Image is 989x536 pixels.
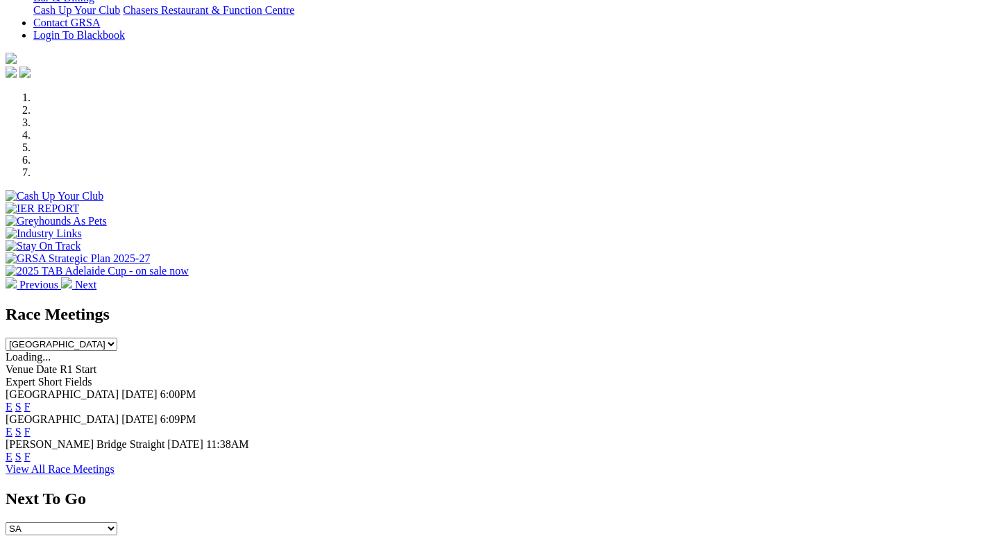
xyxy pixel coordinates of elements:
span: 11:38AM [206,438,249,450]
span: R1 Start [60,363,96,375]
a: S [15,401,22,413]
a: F [24,401,31,413]
a: Login To Blackbook [33,29,125,41]
span: Venue [6,363,33,375]
img: facebook.svg [6,67,17,78]
a: Chasers Restaurant & Function Centre [123,4,294,16]
span: Previous [19,279,58,291]
img: Industry Links [6,227,82,240]
a: S [15,451,22,462]
span: [DATE] [167,438,203,450]
img: chevron-left-pager-white.svg [6,277,17,288]
a: E [6,451,12,462]
span: Loading... [6,351,51,363]
span: Expert [6,376,35,388]
a: Next [61,279,96,291]
a: View All Race Meetings [6,463,115,475]
span: [DATE] [121,388,158,400]
a: Cash Up Your Club [33,4,120,16]
a: E [6,401,12,413]
span: [GEOGRAPHIC_DATA] [6,388,119,400]
img: Cash Up Your Club [6,190,103,202]
a: Previous [6,279,61,291]
img: 2025 TAB Adelaide Cup - on sale now [6,265,189,277]
img: Stay On Track [6,240,81,252]
span: [DATE] [121,413,158,425]
img: logo-grsa-white.png [6,53,17,64]
img: chevron-right-pager-white.svg [61,277,72,288]
img: IER REPORT [6,202,79,215]
span: [PERSON_NAME] Bridge Straight [6,438,164,450]
span: 6:00PM [160,388,196,400]
img: twitter.svg [19,67,31,78]
span: [GEOGRAPHIC_DATA] [6,413,119,425]
img: Greyhounds As Pets [6,215,107,227]
div: Bar & Dining [33,4,983,17]
span: Next [75,279,96,291]
span: Fields [65,376,92,388]
img: GRSA Strategic Plan 2025-27 [6,252,150,265]
span: Short [38,376,62,388]
h2: Next To Go [6,490,983,508]
span: Date [36,363,57,375]
h2: Race Meetings [6,305,983,324]
a: S [15,426,22,438]
a: Contact GRSA [33,17,100,28]
a: E [6,426,12,438]
a: F [24,451,31,462]
a: F [24,426,31,438]
span: 6:09PM [160,413,196,425]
